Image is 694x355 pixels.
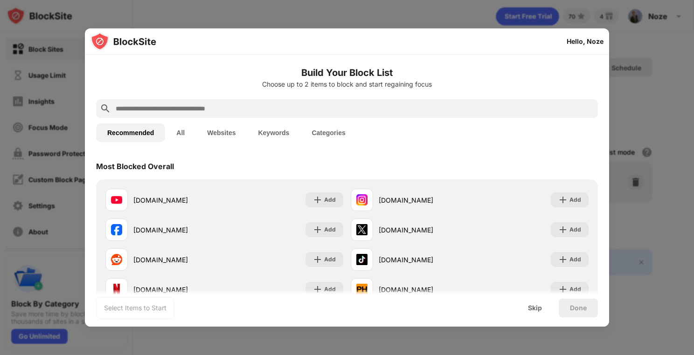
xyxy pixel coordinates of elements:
[379,225,470,235] div: [DOMAIN_NAME]
[379,195,470,205] div: [DOMAIN_NAME]
[570,304,587,312] div: Done
[133,225,224,235] div: [DOMAIN_NAME]
[569,195,581,205] div: Add
[324,225,336,234] div: Add
[379,285,470,294] div: [DOMAIN_NAME]
[96,123,165,142] button: Recommended
[96,81,598,88] div: Choose up to 2 items to block and start regaining focus
[324,255,336,264] div: Add
[356,224,368,235] img: favicons
[196,123,247,142] button: Websites
[356,194,368,205] img: favicons
[379,255,470,265] div: [DOMAIN_NAME]
[111,284,122,295] img: favicons
[104,303,167,313] div: Select Items to Start
[165,123,196,142] button: All
[247,123,300,142] button: Keywords
[324,285,336,294] div: Add
[569,225,581,234] div: Add
[111,194,122,205] img: favicons
[96,66,598,80] h6: Build Your Block List
[133,285,224,294] div: [DOMAIN_NAME]
[567,38,604,45] div: Hello, Noze
[324,195,336,205] div: Add
[356,284,368,295] img: favicons
[133,255,224,265] div: [DOMAIN_NAME]
[111,224,122,235] img: favicons
[569,255,581,264] div: Add
[569,285,581,294] div: Add
[90,32,156,51] img: logo-blocksite.svg
[356,254,368,265] img: favicons
[111,254,122,265] img: favicons
[528,304,542,312] div: Skip
[96,162,174,171] div: Most Blocked Overall
[100,103,111,114] img: search.svg
[133,195,224,205] div: [DOMAIN_NAME]
[300,123,356,142] button: Categories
